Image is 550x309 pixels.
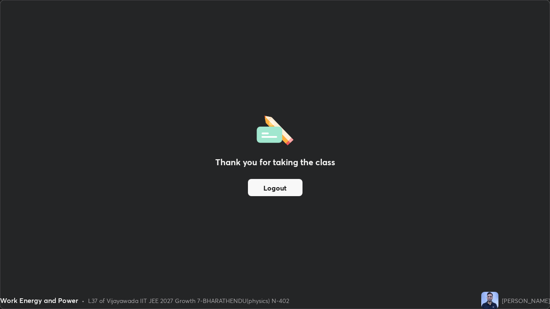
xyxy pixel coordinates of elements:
[248,179,302,196] button: Logout
[82,296,85,305] div: •
[502,296,550,305] div: [PERSON_NAME]
[481,292,498,309] img: 7bc280f4e9014d9eb32ed91180d13043.jpg
[215,156,335,169] h2: Thank you for taking the class
[88,296,289,305] div: L37 of Vijayawada IIT JEE 2027 Growth 7-BHARATHENDU(physics) N-402
[257,113,293,145] img: offlineFeedback.1438e8b3.svg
